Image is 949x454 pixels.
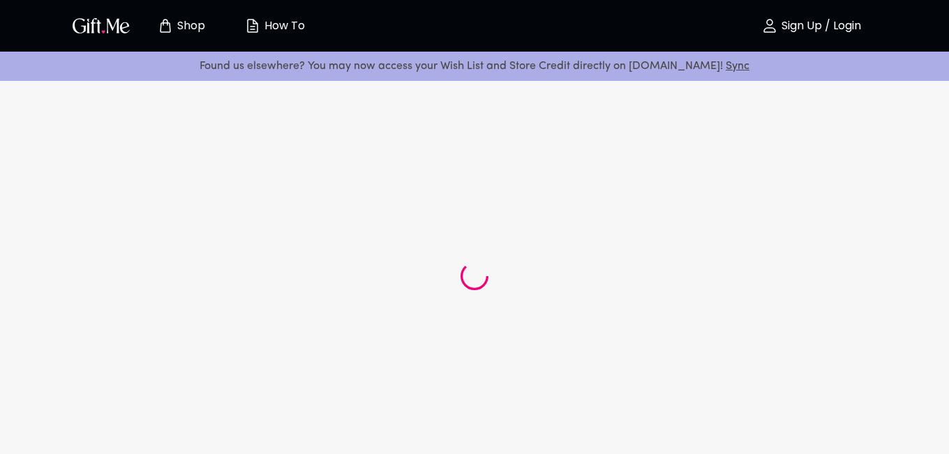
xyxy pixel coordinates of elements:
img: GiftMe Logo [70,15,133,36]
p: Sign Up / Login [778,20,861,32]
button: Store page [142,3,219,48]
a: Sync [726,61,749,72]
p: Found us elsewhere? You may now access your Wish List and Store Credit directly on [DOMAIN_NAME]! [11,57,938,75]
button: How To [236,3,313,48]
button: GiftMe Logo [68,17,134,34]
button: Sign Up / Login [741,3,881,48]
img: how-to.svg [244,17,261,34]
p: How To [261,20,305,32]
p: Shop [174,20,205,32]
